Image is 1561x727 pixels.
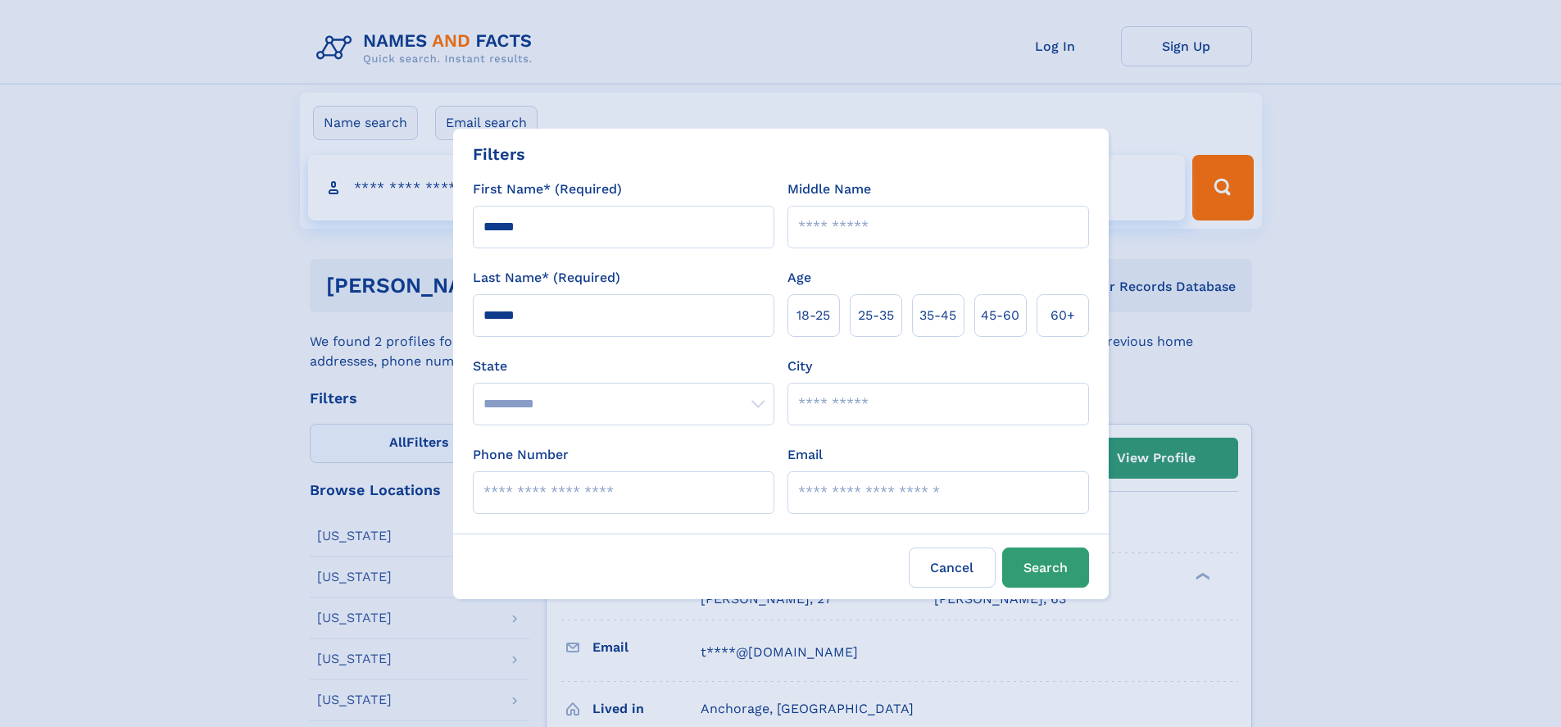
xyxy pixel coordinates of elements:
label: First Name* (Required) [473,179,622,199]
button: Search [1002,548,1089,588]
span: 18‑25 [796,306,830,325]
label: City [787,357,812,376]
label: Age [787,268,811,288]
div: Filters [473,142,525,166]
label: State [473,357,774,376]
label: Last Name* (Required) [473,268,620,288]
span: 35‑45 [919,306,956,325]
label: Middle Name [787,179,871,199]
span: 45‑60 [981,306,1019,325]
span: 60+ [1050,306,1075,325]
label: Cancel [909,548,996,588]
span: 25‑35 [858,306,894,325]
label: Email [787,445,823,465]
label: Phone Number [473,445,569,465]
